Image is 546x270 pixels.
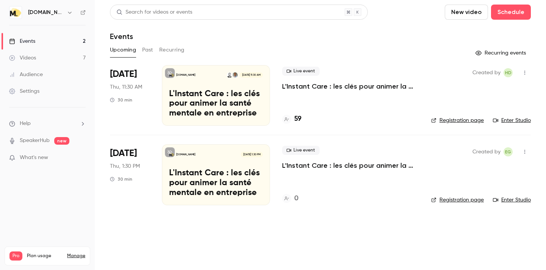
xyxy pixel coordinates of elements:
h4: 0 [294,194,298,204]
span: [DATE] 11:30 AM [240,72,262,78]
span: new [54,137,69,145]
div: Events [9,37,35,45]
p: [DOMAIN_NAME] [176,73,195,77]
div: 30 min [110,97,132,103]
div: Videos [9,54,36,62]
div: Search for videos or events [116,8,192,16]
img: Emile Garnier [227,72,232,78]
span: Created by [472,68,500,77]
a: Registration page [431,196,484,204]
p: [DOMAIN_NAME] [176,153,195,156]
button: Past [142,44,153,56]
span: HD [505,68,511,77]
span: Created by [472,147,500,156]
span: [DATE] [110,68,137,80]
a: Manage [67,253,85,259]
button: New video [445,5,488,20]
div: Settings [9,87,39,95]
span: Live event [282,146,320,155]
h6: [DOMAIN_NAME] [28,9,64,16]
button: Recurring events [472,47,531,59]
a: L'Instant Care : les clés pour animer la santé mentale en entreprise [282,82,419,91]
div: 30 min [110,176,132,182]
span: Thu, 1:30 PM [110,162,140,170]
button: Schedule [491,5,531,20]
div: Sep 18 Thu, 11:30 AM (Europe/Paris) [110,65,150,126]
a: 0 [282,194,298,204]
a: L'Instant Care : les clés pour animer la santé mentale en entreprise [282,161,419,170]
iframe: Noticeable Trigger [77,155,86,161]
span: What's new [20,154,48,162]
a: Enter Studio [493,117,531,124]
div: Nov 27 Thu, 1:30 PM (Europe/Paris) [110,144,150,205]
div: Audience [9,71,43,78]
a: 59 [282,114,301,124]
h4: 59 [294,114,301,124]
p: L'Instant Care : les clés pour animer la santé mentale en entreprise [169,89,263,119]
span: EG [505,147,511,156]
a: L'Instant Care : les clés pour animer la santé mentale en entreprise[DOMAIN_NAME][DATE] 1:30 PML'... [162,144,270,205]
a: SpeakerHub [20,137,50,145]
span: Thu, 11:30 AM [110,83,142,91]
span: [DATE] [110,147,137,159]
img: Hugo Viguier [232,72,238,78]
a: Enter Studio [493,196,531,204]
button: Recurring [159,44,185,56]
img: moka.care [9,6,22,19]
span: Live event [282,67,320,76]
span: Pro [9,251,22,261]
a: Registration page [431,117,484,124]
p: L'Instant Care : les clés pour animer la santé mentale en entreprise [169,169,263,198]
a: L'Instant Care : les clés pour animer la santé mentale en entreprise[DOMAIN_NAME]Hugo ViguierEmil... [162,65,270,126]
span: Emile Garnier [504,147,513,156]
span: Help [20,120,31,128]
button: Upcoming [110,44,136,56]
li: help-dropdown-opener [9,120,86,128]
span: [DATE] 1:30 PM [241,152,262,157]
span: Plan usage [27,253,63,259]
h1: Events [110,32,133,41]
span: Héloïse Delecroix [504,68,513,77]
